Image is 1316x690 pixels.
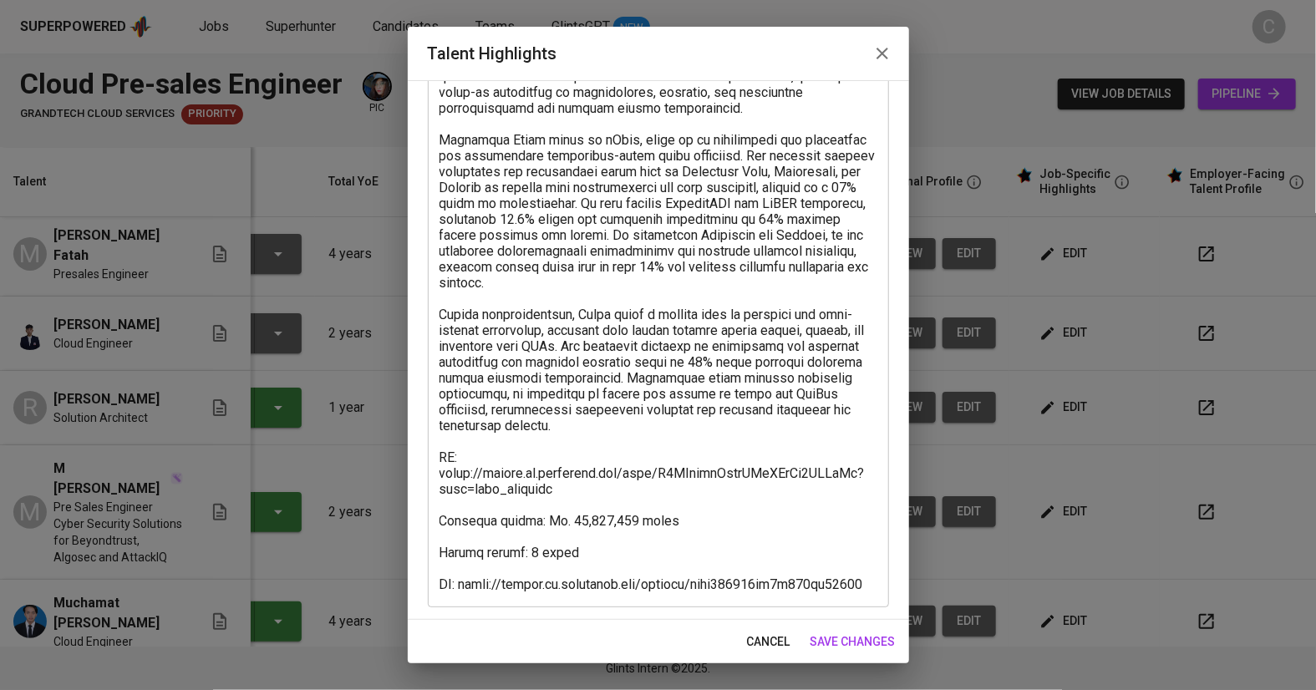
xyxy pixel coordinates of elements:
[810,632,896,652] span: save changes
[740,627,797,657] button: cancel
[428,40,889,67] h2: Talent Highlights
[804,627,902,657] button: save changes
[747,632,790,652] span: cancel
